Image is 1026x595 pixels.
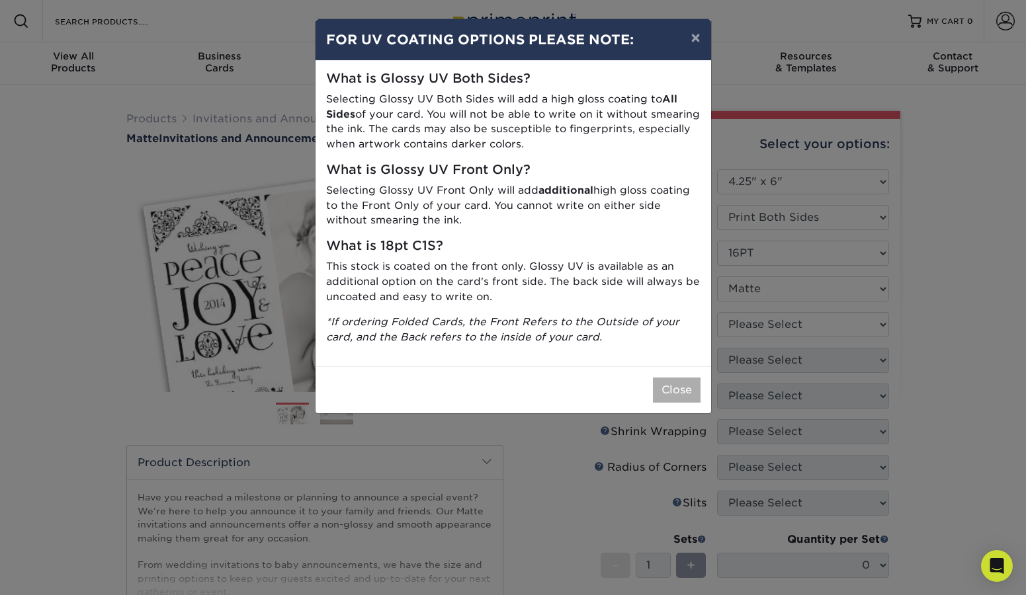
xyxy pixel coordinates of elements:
button: Close [653,377,701,403]
h5: What is Glossy UV Front Only? [326,163,701,178]
div: Open Intercom Messenger [981,550,1013,582]
h4: FOR UV COATING OPTIONS PLEASE NOTE: [326,30,701,50]
p: This stock is coated on the front only. Glossy UV is available as an additional option on the car... [326,259,701,304]
strong: additional [538,184,593,196]
p: Selecting Glossy UV Front Only will add high gloss coating to the Front Only of your card. You ca... [326,183,701,228]
p: Selecting Glossy UV Both Sides will add a high gloss coating to of your card. You will not be abl... [326,92,701,152]
i: *If ordering Folded Cards, the Front Refers to the Outside of your card, and the Back refers to t... [326,315,679,343]
h5: What is 18pt C1S? [326,239,701,254]
h5: What is Glossy UV Both Sides? [326,71,701,87]
strong: All Sides [326,93,677,120]
button: × [680,19,710,56]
